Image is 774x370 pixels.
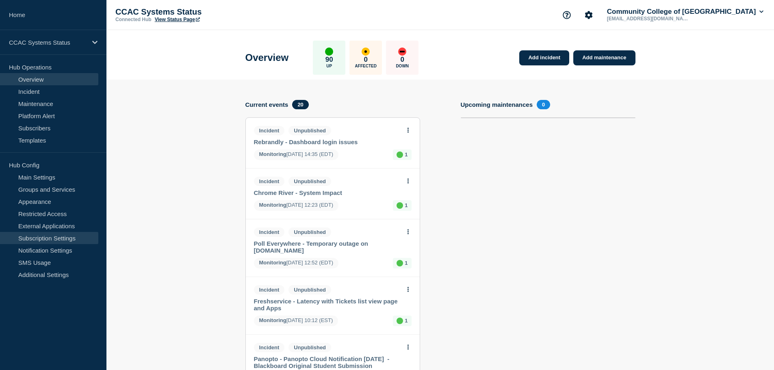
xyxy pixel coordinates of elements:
a: Add incident [519,50,569,65]
div: up [397,151,403,158]
p: CCAC Systems Status [115,7,278,17]
span: Monitoring [259,260,286,266]
h4: Upcoming maintenances [461,101,533,108]
span: Monitoring [259,202,286,208]
p: 0 [364,56,368,64]
div: up [325,48,333,56]
h4: Current events [245,101,288,108]
div: up [397,202,403,209]
p: 1 [405,260,408,266]
span: Monitoring [259,151,286,157]
p: CCAC Systems Status [9,39,87,46]
div: affected [362,48,370,56]
p: Connected Hub [115,17,152,22]
button: Account settings [580,6,597,24]
p: 90 [325,56,333,64]
p: 1 [405,318,408,324]
span: Unpublished [288,126,331,135]
a: Poll Everywhere - Temporary outage on [DOMAIN_NAME] [254,240,401,254]
div: up [397,260,403,266]
a: Add maintenance [573,50,635,65]
p: 1 [405,202,408,208]
p: Up [326,64,332,68]
span: Incident [254,126,285,135]
div: up [397,318,403,324]
a: Rebrandly - Dashboard login issues [254,138,401,145]
span: Incident [254,227,285,237]
a: Freshservice - Latency with Tickets list view page and Apps [254,298,401,312]
span: Unpublished [288,227,331,237]
h1: Overview [245,52,289,63]
a: Panopto - Panopto Cloud Notification [DATE] - Blackboard Original Student Submission [254,355,401,369]
p: Down [396,64,409,68]
p: 1 [405,151,408,158]
span: [DATE] 12:52 (EDT) [254,258,339,268]
span: Monitoring [259,317,286,323]
span: 20 [292,100,308,109]
span: Incident [254,343,285,352]
span: [DATE] 12:23 (EDT) [254,200,339,211]
span: 0 [537,100,550,109]
span: Incident [254,285,285,294]
p: [EMAIL_ADDRESS][DOMAIN_NAME] [605,16,690,22]
p: 0 [401,56,404,64]
a: View Status Page [155,17,200,22]
span: [DATE] 14:35 (EDT) [254,149,339,160]
a: Chrome River - System Impact [254,189,401,196]
span: Incident [254,177,285,186]
button: Support [558,6,575,24]
div: down [398,48,406,56]
span: Unpublished [288,343,331,352]
span: Unpublished [288,177,331,186]
span: [DATE] 10:12 (EST) [254,316,338,326]
p: Affected [355,64,377,68]
button: Community College of [GEOGRAPHIC_DATA] [605,8,765,16]
span: Unpublished [288,285,331,294]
